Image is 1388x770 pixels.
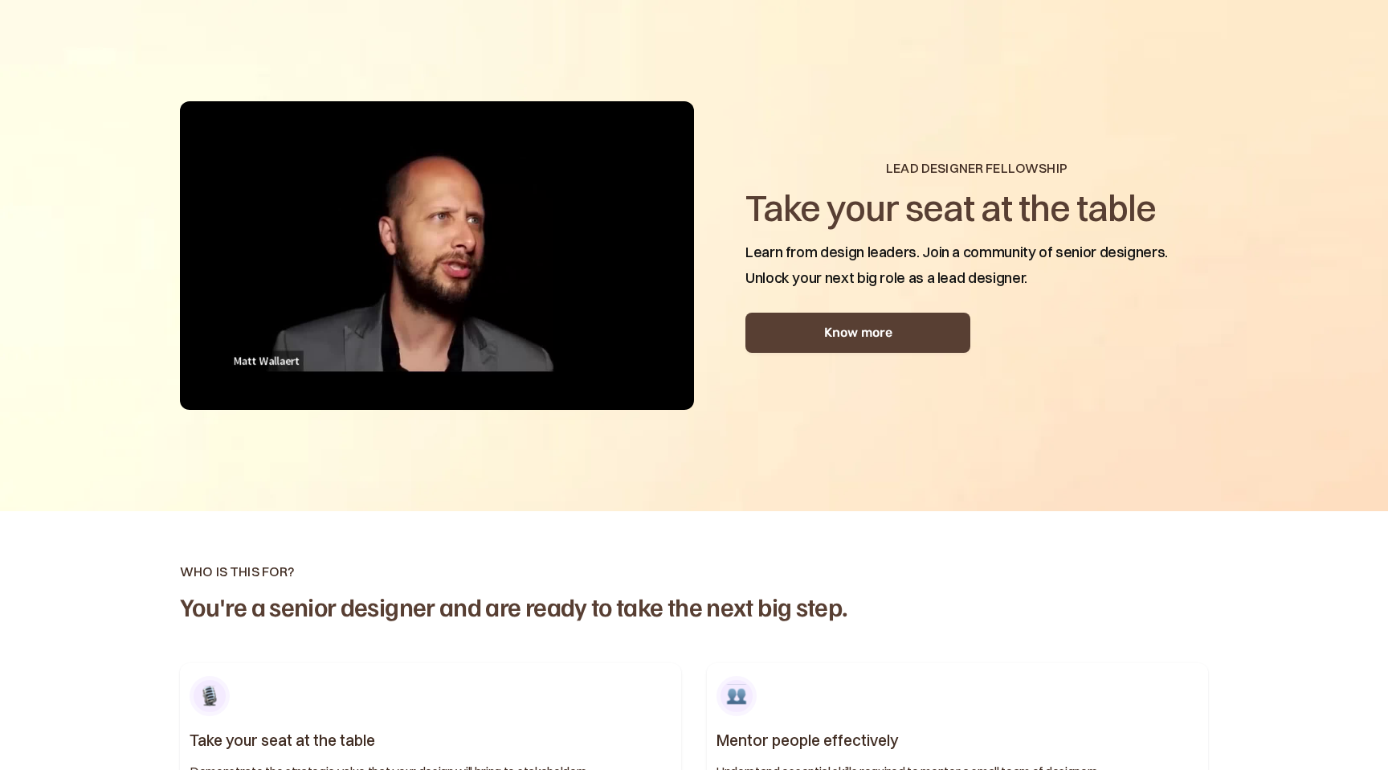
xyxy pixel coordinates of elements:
h2: You're a senior designer and are ready to take the next big step. [180,591,1208,621]
p: Learn from design leaders. Join a community of senior designers. Unlock your next big role as a l... [745,240,1195,291]
h6: Lead Designer fellowship [745,159,1208,177]
h3: Take your seat at the table [190,729,672,752]
h1: Take your seat at the table [745,186,1156,230]
div: WHO IS THIS FOR? [180,563,1208,580]
a: Know more [745,313,970,353]
img: Mic icon [190,676,230,716]
h3: Mentor people effectively [716,729,1198,752]
img: People icon [716,676,757,716]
